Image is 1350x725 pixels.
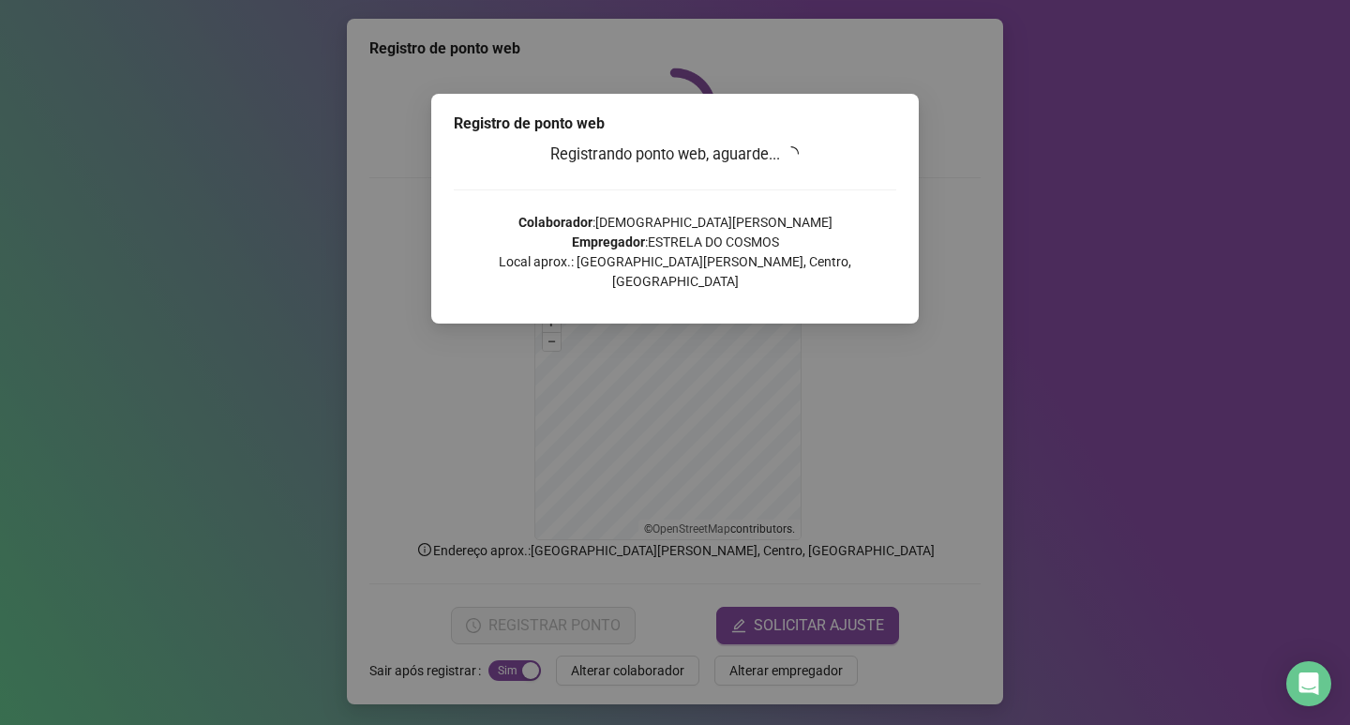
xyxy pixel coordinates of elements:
[572,234,645,249] strong: Empregador
[518,215,592,230] strong: Colaborador
[454,143,896,167] h3: Registrando ponto web, aguarde...
[784,146,799,161] span: loading
[454,213,896,292] p: : [DEMOGRAPHIC_DATA][PERSON_NAME] : ESTRELA DO COSMOS Local aprox.: [GEOGRAPHIC_DATA][PERSON_NAME...
[454,113,896,135] div: Registro de ponto web
[1286,661,1331,706] div: Open Intercom Messenger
